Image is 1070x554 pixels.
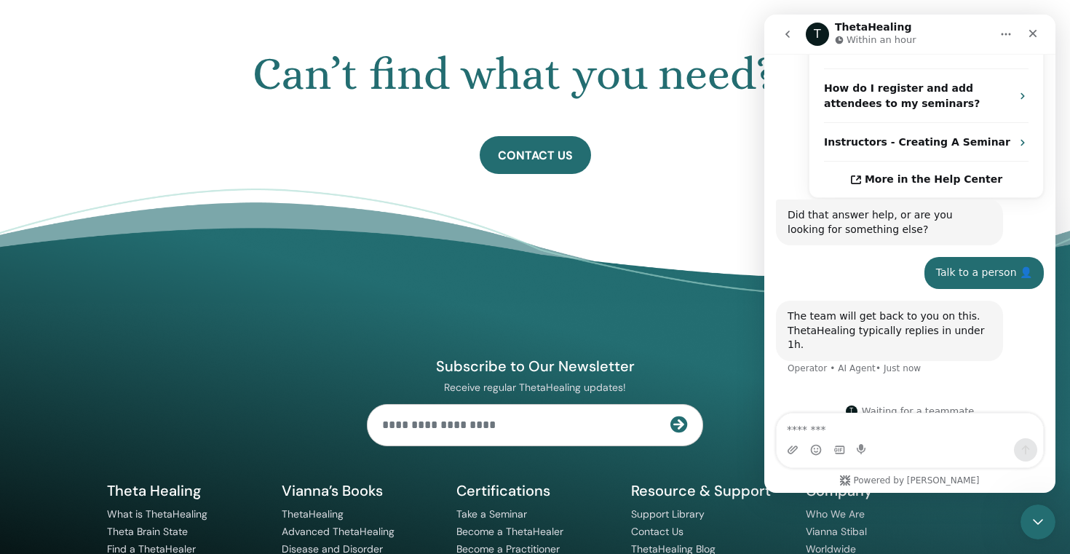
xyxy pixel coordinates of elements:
a: Support Library [631,507,705,521]
a: Advanced ThetaHealing [282,525,395,538]
p: Receive regular ThetaHealing updates! [367,381,703,394]
iframe: Intercom live chat [764,15,1055,493]
a: What is ThetaHealing [107,507,207,521]
h5: Vianna’s Books [282,481,439,500]
a: Become a ThetaHealer [456,525,563,538]
a: ThetaHealing [282,507,344,521]
a: Take a Seminar [456,507,527,521]
a: Who We Are [806,507,865,521]
a: Vianna Stibal [806,525,867,538]
a: Contact Us [631,525,683,538]
span: Contact Us [498,148,573,163]
a: Theta Brain State [107,525,188,538]
h5: Theta Healing [107,481,264,500]
a: Contact Us [480,136,591,174]
h5: Certifications [456,481,614,500]
h1: Can’t find what you need? [63,47,966,101]
iframe: Intercom live chat [1021,504,1055,539]
h5: Resource & Support [631,481,788,500]
h4: Subscribe to Our Newsletter [367,357,703,376]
